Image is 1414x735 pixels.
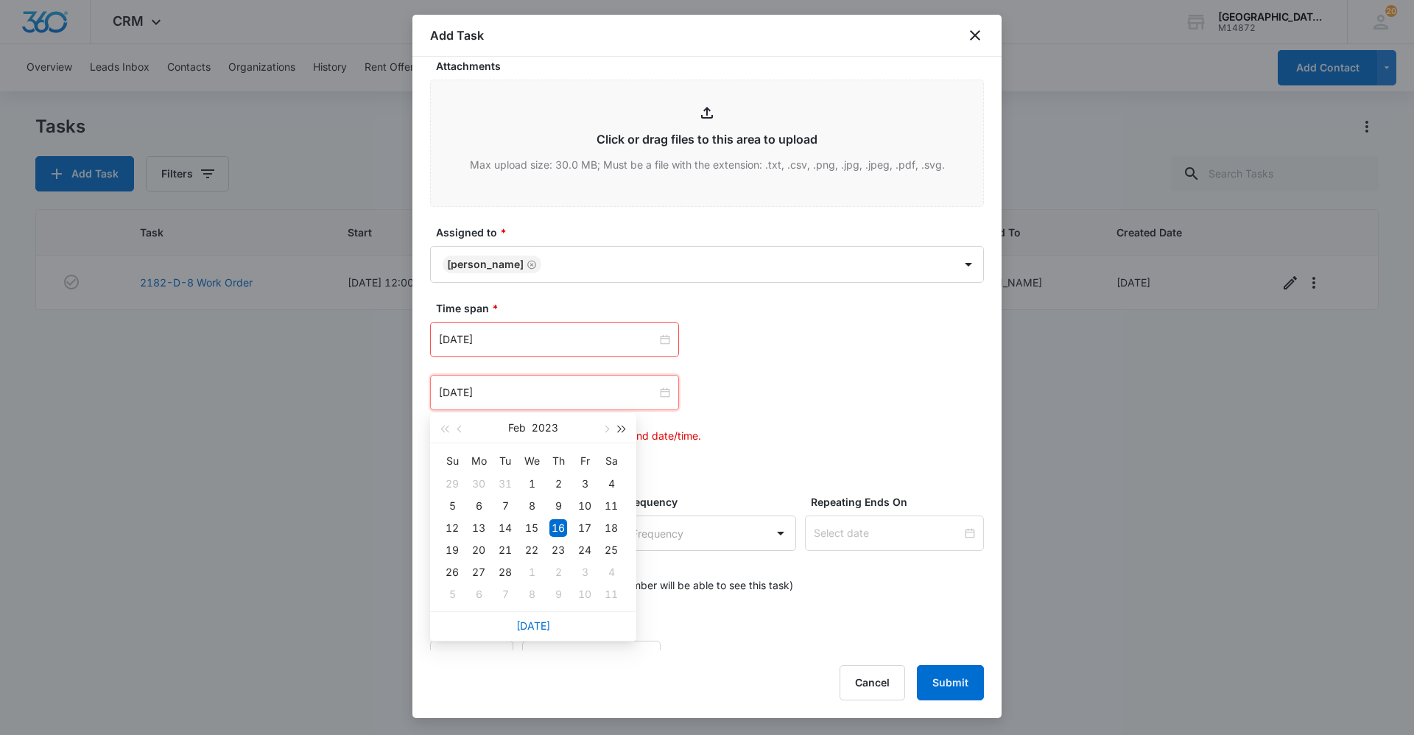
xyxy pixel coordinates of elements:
[545,517,571,539] td: 2023-02-16
[470,541,488,559] div: 20
[492,583,518,605] td: 2023-03-07
[549,563,567,581] div: 2
[439,449,465,473] th: Su
[571,539,598,561] td: 2023-02-24
[518,473,545,495] td: 2023-02-01
[492,539,518,561] td: 2023-02-21
[439,495,465,517] td: 2023-02-05
[524,259,537,270] div: Remove Jonathan Guptill
[492,473,518,495] td: 2023-01-31
[545,561,571,583] td: 2023-03-02
[465,495,492,517] td: 2023-02-06
[496,475,514,493] div: 31
[439,561,465,583] td: 2023-02-26
[508,413,526,443] button: Feb
[465,473,492,495] td: 2023-01-30
[465,449,492,473] th: Mo
[443,475,461,493] div: 29
[549,541,567,559] div: 23
[966,27,984,44] button: close
[545,449,571,473] th: Th
[598,449,625,473] th: Sa
[470,497,488,515] div: 6
[602,475,620,493] div: 4
[571,495,598,517] td: 2023-02-10
[518,449,545,473] th: We
[598,539,625,561] td: 2023-02-25
[465,561,492,583] td: 2023-02-27
[840,665,905,700] button: Cancel
[443,585,461,603] div: 5
[549,585,567,603] div: 9
[598,517,625,539] td: 2023-02-18
[549,475,567,493] div: 2
[811,494,990,510] label: Repeating Ends On
[518,561,545,583] td: 2023-03-01
[496,563,514,581] div: 28
[436,300,990,316] label: Time span
[523,497,541,515] div: 8
[624,494,803,510] label: Frequency
[576,585,594,603] div: 10
[598,473,625,495] td: 2023-02-04
[436,428,984,443] p: Ensure starting date/time occurs before end date/time.
[576,541,594,559] div: 24
[439,539,465,561] td: 2023-02-19
[917,665,984,700] button: Submit
[465,583,492,605] td: 2023-03-06
[532,413,558,443] button: 2023
[602,541,620,559] div: 25
[443,519,461,537] div: 12
[436,225,990,240] label: Assigned to
[602,497,620,515] div: 11
[439,517,465,539] td: 2023-02-12
[571,473,598,495] td: 2023-02-03
[470,475,488,493] div: 30
[439,331,657,348] input: Sep 13, 2025
[430,27,484,44] h1: Add Task
[443,497,461,515] div: 5
[439,583,465,605] td: 2023-03-05
[439,473,465,495] td: 2023-01-29
[496,585,514,603] div: 7
[492,495,518,517] td: 2023-02-07
[602,585,620,603] div: 11
[576,563,594,581] div: 3
[496,497,514,515] div: 7
[518,495,545,517] td: 2023-02-08
[470,585,488,603] div: 6
[545,583,571,605] td: 2023-03-09
[443,541,461,559] div: 19
[549,519,567,537] div: 16
[443,563,461,581] div: 26
[598,583,625,605] td: 2023-03-11
[470,563,488,581] div: 27
[523,519,541,537] div: 15
[571,449,598,473] th: Fr
[492,561,518,583] td: 2023-02-28
[465,539,492,561] td: 2023-02-20
[439,384,657,401] input: Feb 16, 2023
[545,539,571,561] td: 2023-02-23
[492,449,518,473] th: Tu
[602,519,620,537] div: 18
[516,619,550,632] a: [DATE]
[571,517,598,539] td: 2023-02-17
[523,475,541,493] div: 1
[814,525,962,541] input: Select date
[465,517,492,539] td: 2023-02-13
[518,583,545,605] td: 2023-03-08
[496,519,514,537] div: 14
[598,561,625,583] td: 2023-03-04
[496,541,514,559] div: 21
[436,58,990,74] label: Attachments
[598,495,625,517] td: 2023-02-11
[545,495,571,517] td: 2023-02-09
[545,473,571,495] td: 2023-02-02
[549,497,567,515] div: 9
[523,563,541,581] div: 1
[492,517,518,539] td: 2023-02-14
[602,563,620,581] div: 4
[470,519,488,537] div: 13
[576,497,594,515] div: 10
